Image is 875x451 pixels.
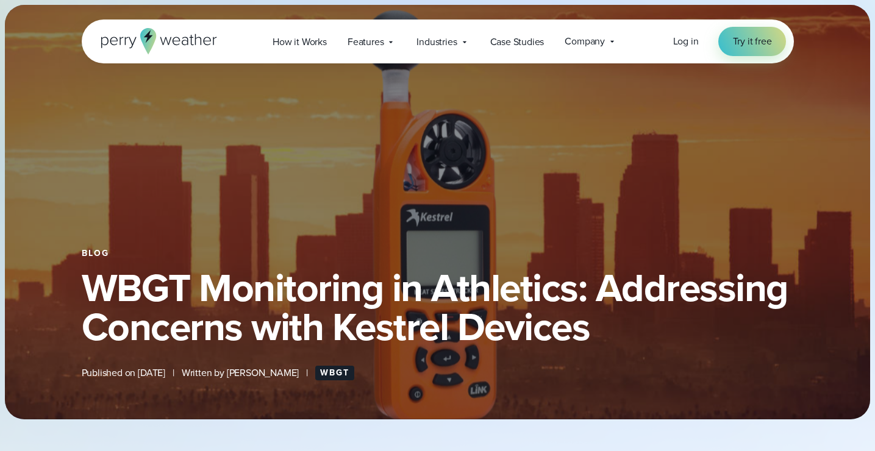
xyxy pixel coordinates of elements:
[673,34,699,48] span: Log in
[82,268,794,346] h1: WBGT Monitoring in Athletics: Addressing Concerns with Kestrel Devices
[315,366,354,380] a: WBGT
[273,35,327,49] span: How it Works
[490,35,545,49] span: Case Studies
[673,34,699,49] a: Log in
[480,29,555,54] a: Case Studies
[182,366,299,380] span: Written by [PERSON_NAME]
[306,366,308,380] span: |
[718,27,787,56] a: Try it free
[416,35,457,49] span: Industries
[82,366,165,380] span: Published on [DATE]
[173,366,174,380] span: |
[733,34,772,49] span: Try it free
[565,34,605,49] span: Company
[82,249,794,258] div: Blog
[348,35,384,49] span: Features
[262,29,337,54] a: How it Works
